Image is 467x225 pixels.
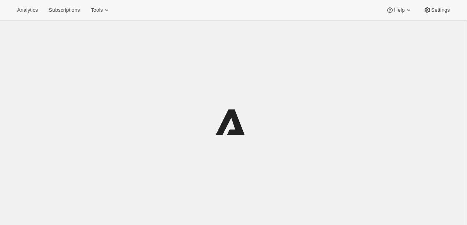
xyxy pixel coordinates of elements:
span: Help [394,7,404,13]
button: Settings [419,5,455,16]
span: Settings [431,7,450,13]
span: Tools [91,7,103,13]
button: Subscriptions [44,5,84,16]
button: Help [381,5,417,16]
button: Analytics [12,5,42,16]
button: Tools [86,5,115,16]
span: Analytics [17,7,38,13]
span: Subscriptions [49,7,80,13]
